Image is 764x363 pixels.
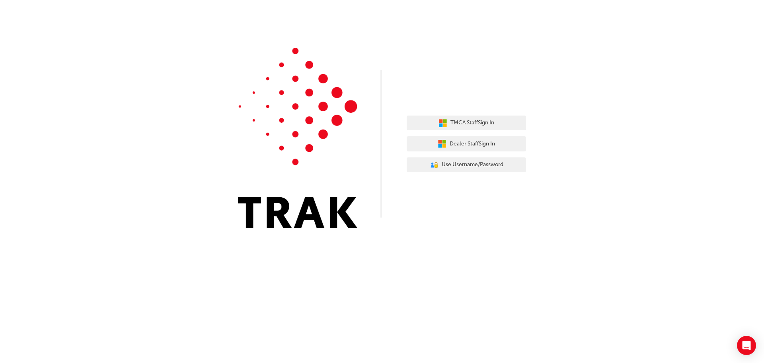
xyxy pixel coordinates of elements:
span: Use Username/Password [442,160,503,169]
div: Open Intercom Messenger [737,336,756,355]
span: Dealer Staff Sign In [450,139,495,149]
button: TMCA StaffSign In [407,116,526,131]
img: Trak [238,48,357,228]
span: TMCA Staff Sign In [450,118,494,128]
button: Dealer StaffSign In [407,136,526,151]
button: Use Username/Password [407,157,526,173]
